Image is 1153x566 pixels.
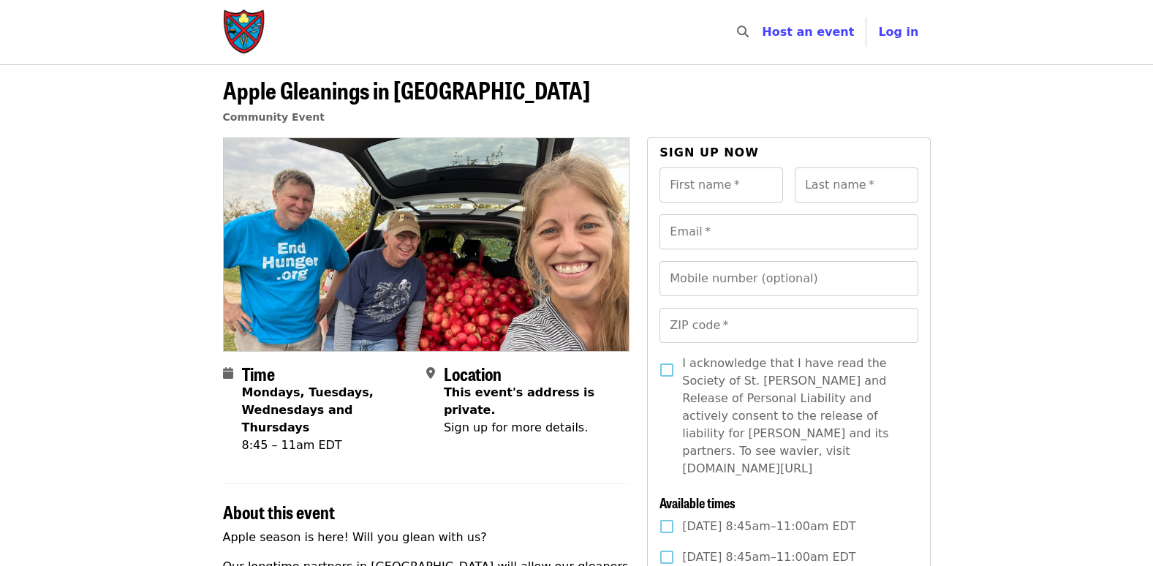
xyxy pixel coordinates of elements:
[737,25,749,39] i: search icon
[426,366,435,380] i: map-marker-alt icon
[444,420,588,434] span: Sign up for more details.
[659,146,759,159] span: Sign up now
[242,361,275,386] span: Time
[795,167,918,203] input: Last name
[223,9,267,56] img: Society of St. Andrew - Home
[242,437,415,454] div: 8:45 – 11am EDT
[223,111,325,123] a: Community Event
[223,366,233,380] i: calendar icon
[223,529,630,546] p: Apple season is here! Will you glean with us?
[878,25,918,39] span: Log in
[682,518,855,535] span: [DATE] 8:45am–11:00am EDT
[223,499,335,524] span: About this event
[223,72,590,107] span: Apple Gleanings in [GEOGRAPHIC_DATA]
[224,138,630,350] img: Apple Gleanings in Hamilton County organized by Society of St. Andrew
[757,15,769,50] input: Search
[444,361,502,386] span: Location
[866,18,930,47] button: Log in
[659,493,736,512] span: Available times
[444,385,594,417] span: This event's address is private.
[659,261,918,296] input: Mobile number (optional)
[659,308,918,343] input: ZIP code
[682,548,855,566] span: [DATE] 8:45am–11:00am EDT
[682,355,906,478] span: I acknowledge that I have read the Society of St. [PERSON_NAME] and Release of Personal Liability...
[762,25,854,39] a: Host an event
[242,385,374,434] strong: Mondays, Tuesdays, Wednesdays and Thursdays
[659,167,783,203] input: First name
[659,214,918,249] input: Email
